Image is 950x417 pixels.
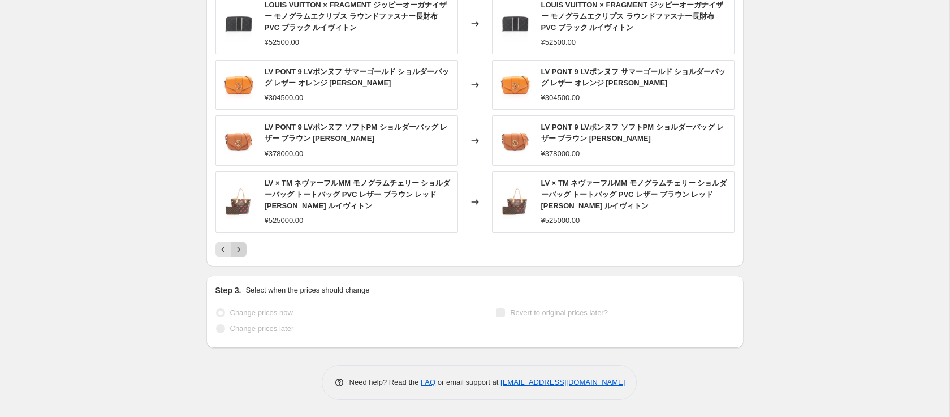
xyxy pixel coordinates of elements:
span: LV × TM ネヴァーフルMM モノグラムチェリー ショルダーバッグ トートバッグ PVC レザー ブラウン レッド [PERSON_NAME] ルイヴィトン [541,179,727,210]
img: 1018057_original_80x.jpg [498,124,532,158]
span: Change prices now [230,308,293,317]
span: LV PONT 9 LVポンヌフ ソフトPM ショルダーバッグ レザー ブラウン [PERSON_NAME] [265,123,448,143]
div: ¥52500.00 [265,37,299,48]
img: 1018057_original_80x.jpg [222,124,256,158]
img: 1019018_original_62a0d219-6966-4664-bc72-cac890e94807_80x.jpg [222,68,256,102]
div: ¥525000.00 [541,215,580,226]
span: LOUIS VUITTON × FRAGMENT ジッピーオーガナイザー モノグラムエクリプス ラウンドファスナー長財布 PVC ブラック ルイヴィトン [265,1,447,32]
a: [EMAIL_ADDRESS][DOMAIN_NAME] [500,378,625,386]
span: LV PONT 9 LVポンヌフ サマーゴールド ショルダーバッグ レザー オレンジ [PERSON_NAME] [265,67,450,87]
span: LOUIS VUITTON × FRAGMENT ジッピーオーガナイザー モノグラムエクリプス ラウンドファスナー長財布 PVC ブラック ルイヴィトン [541,1,723,32]
a: FAQ [421,378,435,386]
div: ¥378000.00 [541,148,580,160]
span: Revert to original prices later? [510,308,608,317]
img: 1018501_original_abf6c342-ca12-4076-8d1d-c6c556f32ea6_80x.jpg [498,185,532,219]
div: ¥52500.00 [541,37,576,48]
span: LV × TM ネヴァーフルMM モノグラムチェリー ショルダーバッグ トートバッグ PVC レザー ブラウン レッド [PERSON_NAME] ルイヴィトン [265,179,451,210]
span: Change prices later [230,324,294,333]
p: Select when the prices should change [245,285,369,296]
img: 1018852_original_80x.jpg [498,7,532,41]
div: ¥304500.00 [265,92,304,104]
span: Need help? Read the [349,378,421,386]
img: 1018501_original_abf6c342-ca12-4076-8d1d-c6c556f32ea6_80x.jpg [222,185,256,219]
h2: Step 3. [215,285,241,296]
nav: Pagination [215,242,247,257]
span: LV PONT 9 LVポンヌフ サマーゴールド ショルダーバッグ レザー オレンジ [PERSON_NAME] [541,67,726,87]
button: Previous [215,242,231,257]
div: ¥378000.00 [265,148,304,160]
img: 1018852_original_80x.jpg [222,7,256,41]
div: ¥304500.00 [541,92,580,104]
span: or email support at [435,378,500,386]
img: 1019018_original_62a0d219-6966-4664-bc72-cac890e94807_80x.jpg [498,68,532,102]
span: LV PONT 9 LVポンヌフ ソフトPM ショルダーバッグ レザー ブラウン [PERSON_NAME] [541,123,724,143]
button: Next [231,242,247,257]
div: ¥525000.00 [265,215,304,226]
